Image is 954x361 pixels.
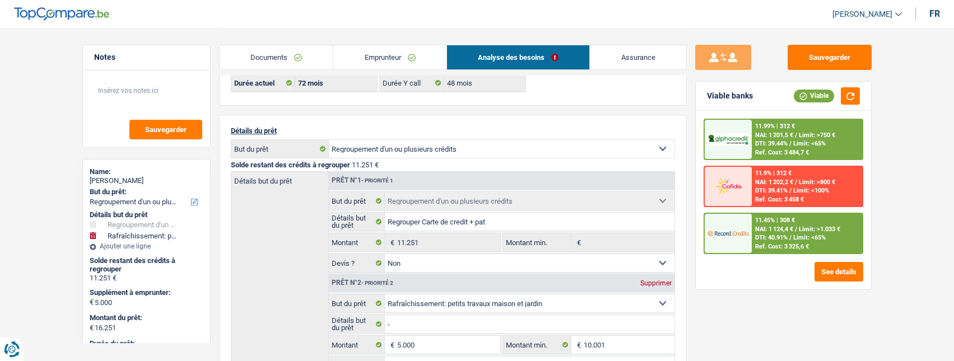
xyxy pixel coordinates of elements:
[447,45,590,69] a: Analyse des besoins
[799,179,835,186] span: Limit: >800 €
[329,192,385,210] label: But du prêt
[708,223,749,243] img: Record Credits
[795,226,797,233] span: /
[789,140,792,147] span: /
[231,172,328,185] label: Détails but du prêt
[90,167,203,176] div: Name:
[793,234,826,241] span: Limit: <65%
[755,217,795,224] div: 11.45% | 308 €
[799,132,835,139] span: Limit: >750 €
[90,176,203,185] div: [PERSON_NAME]
[789,234,792,241] span: /
[755,196,804,203] div: Ref. Cost: 3 458 €
[90,256,203,274] div: Solde restant des crédits à regrouper
[90,274,203,283] div: 11.251 €
[755,123,795,130] div: 11.99% | 312 €
[329,233,385,251] label: Montant
[795,179,797,186] span: /
[799,226,840,233] span: Limit: >1.033 €
[231,74,296,92] label: Durée actuel
[815,262,863,282] button: See details
[755,149,809,156] div: Ref. Cost: 3 484,7 €
[755,132,793,139] span: NAI: 1 201,5 €
[329,294,385,312] label: But du prêt
[90,187,201,196] label: But du prêt:
[90,288,201,297] label: Supplément à emprunter:
[90,313,201,322] label: Montant du prêt:
[333,45,446,69] a: Emprunteur
[755,226,793,233] span: NAI: 1 124,4 €
[637,280,674,287] div: Supprimer
[361,177,393,184] span: - Priorité 1
[823,5,902,24] a: [PERSON_NAME]
[571,336,584,354] span: €
[231,161,350,169] span: Solde restant des crédits à regrouper
[90,242,203,250] div: Ajouter une ligne
[929,8,940,19] div: fr
[145,126,187,133] span: Sauvegarder
[329,279,396,287] div: Prêt n°2
[14,7,109,21] img: TopCompare Logo
[380,74,444,92] label: Durée Y call
[503,233,571,251] label: Montant min.
[755,179,793,186] span: NAI: 1 202,2 €
[793,187,829,194] span: Limit: <100%
[755,243,809,250] div: Ref. Cost: 3 325,6 €
[129,120,202,139] button: Sauvegarder
[329,213,385,231] label: Détails but du prêt
[220,45,333,69] a: Documents
[329,254,385,272] label: Devis ?
[361,280,393,286] span: - Priorité 2
[788,45,872,70] button: Sauvegarder
[795,132,797,139] span: /
[231,126,675,135] p: Détails du prêt
[794,90,834,102] div: Viable
[707,91,753,101] div: Viable banks
[503,336,571,354] label: Montant min.
[385,336,397,354] span: €
[755,187,788,194] span: DTI: 39.41%
[90,324,94,332] span: €
[832,10,892,19] span: [PERSON_NAME]
[755,140,788,147] span: DTI: 39.44%
[708,133,749,146] img: AlphaCredit
[793,140,826,147] span: Limit: <65%
[590,45,686,69] a: Assurance
[385,233,397,251] span: €
[755,234,788,241] span: DTI: 40.91%
[755,170,792,177] div: 11.9% | 312 €
[90,210,203,219] div: Détails but du prêt
[94,53,199,62] h5: Notes
[329,315,385,333] label: Détails but du prêt
[90,298,94,307] span: €
[571,233,584,251] span: €
[352,161,379,169] span: 11.251 €
[708,176,749,196] img: Cofidis
[329,336,385,354] label: Montant
[789,187,792,194] span: /
[90,339,201,348] label: Durée du prêt:
[231,140,329,158] label: But du prêt
[329,177,396,184] div: Prêt n°1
